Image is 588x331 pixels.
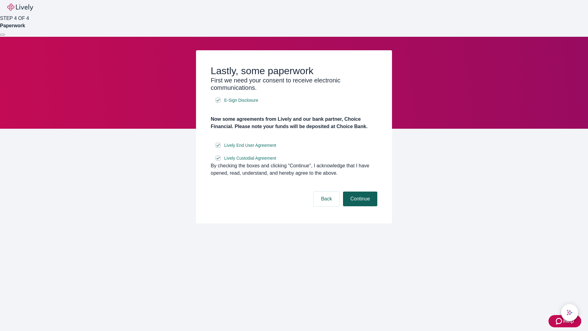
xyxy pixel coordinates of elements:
[548,315,581,327] button: Zendesk support iconHelp
[563,318,574,325] span: Help
[343,192,377,206] button: Continue
[211,162,377,177] div: By checking the boxes and clicking “Continue", I acknowledge that I have opened, read, understand...
[224,97,258,104] span: E-Sign Disclosure
[211,77,377,91] h3: First we need your consent to receive electronic communications.
[223,154,277,162] a: e-sign disclosure document
[561,304,578,321] button: chat
[223,97,259,104] a: e-sign disclosure document
[314,192,339,206] button: Back
[556,318,563,325] svg: Zendesk support icon
[224,142,276,149] span: Lively End User Agreement
[7,4,33,11] img: Lively
[211,65,377,77] h2: Lastly, some paperwork
[224,155,276,162] span: Lively Custodial Agreement
[211,116,377,130] h4: Now some agreements from Lively and our bank partner, Choice Financial. Please note your funds wi...
[567,310,573,316] svg: Lively AI Assistant
[223,142,277,149] a: e-sign disclosure document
